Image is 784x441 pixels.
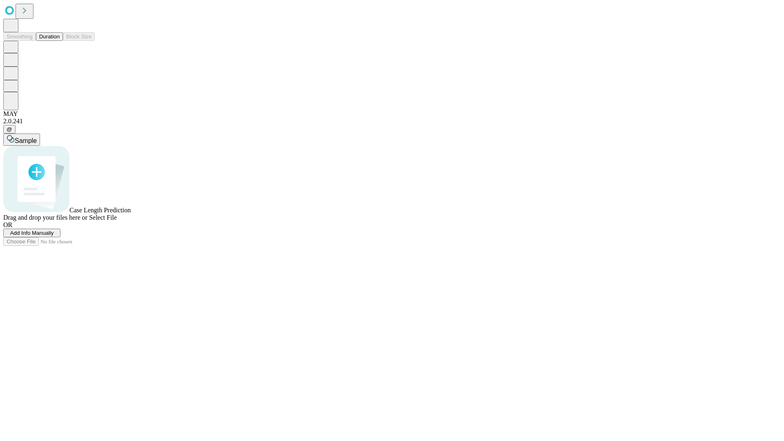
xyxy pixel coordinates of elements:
[63,32,95,41] button: Block Size
[15,137,37,144] span: Sample
[7,126,12,132] span: @
[3,118,781,125] div: 2.0.241
[10,230,54,236] span: Add Info Manually
[3,229,60,237] button: Add Info Manually
[3,214,87,221] span: Drag and drop your files here or
[3,221,12,228] span: OR
[3,134,40,146] button: Sample
[36,32,63,41] button: Duration
[69,207,131,214] span: Case Length Prediction
[3,32,36,41] button: Smoothing
[3,125,16,134] button: @
[3,110,781,118] div: MAY
[89,214,117,221] span: Select File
